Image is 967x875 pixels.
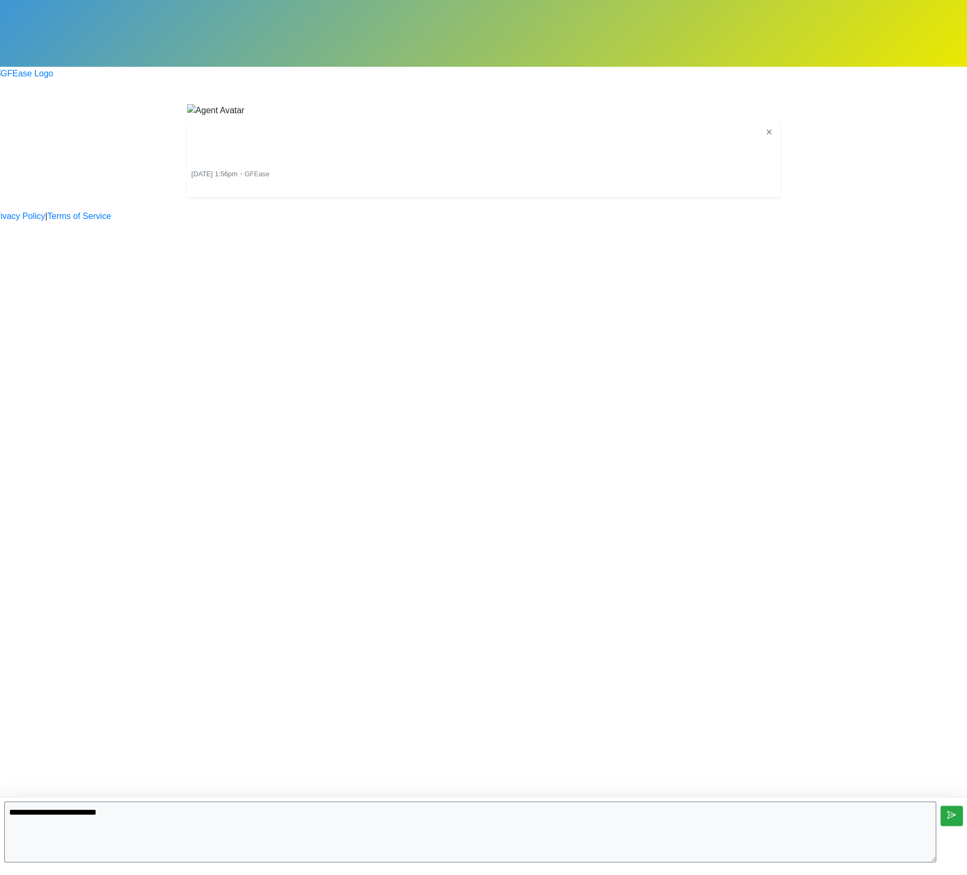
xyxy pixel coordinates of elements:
[45,210,48,223] a: |
[245,170,270,178] span: GFEase
[762,126,776,139] button: ✕
[187,104,244,117] img: Agent Avatar
[191,170,238,178] span: [DATE] 1:56pm
[191,170,269,178] small: ・
[48,210,111,223] a: Terms of Service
